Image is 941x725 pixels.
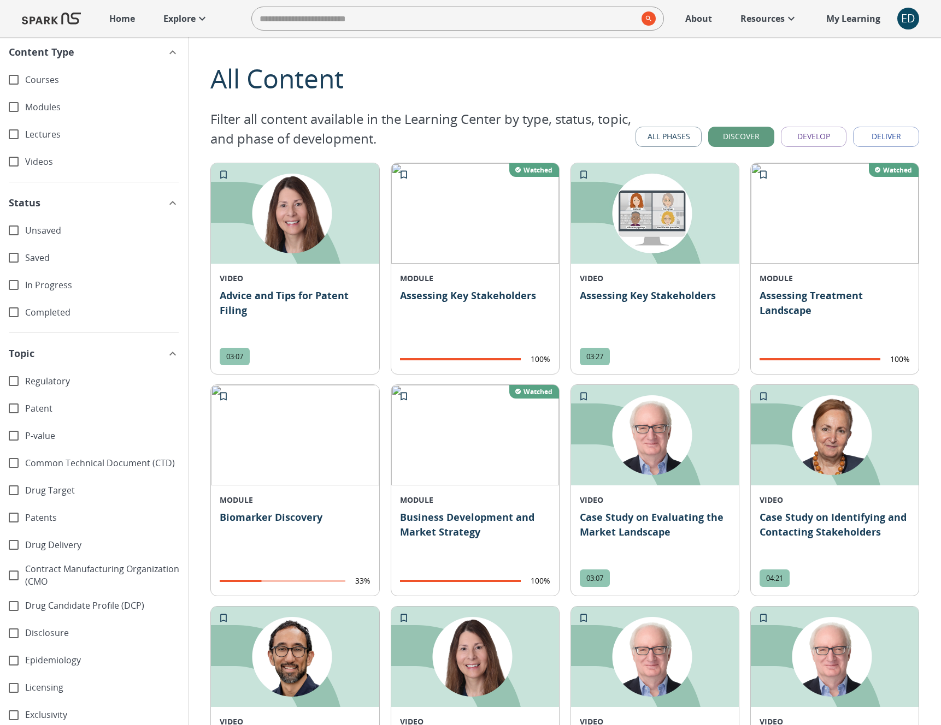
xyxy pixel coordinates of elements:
svg: Add to My Learning [218,391,229,402]
span: Common Technical Document (CTD) [25,457,179,470]
span: 04:21 [760,573,790,583]
span: Saved [25,252,179,264]
button: Develop [781,127,847,147]
img: 1961033896-646446e2ab2766fc8b577507c6212d791e852c45bb89c881c047b8f7e9bbe26f-d [571,385,739,485]
p: Explore [163,12,196,25]
p: Case Study on Evaluating the Market Landscape [580,510,730,561]
svg: Add to My Learning [218,169,229,180]
img: 1961034149-6aa987d903d7f3ecd227509d57ba8b22997a8cc2504534695e0eae4d61ddaf58-d [211,607,379,707]
img: 1961034378-1f8022850e68f895ef3276a55abd2e119f0e8cbd99ae1de11e34ef1a869fd4c4-d [751,607,919,707]
img: 05d117b945104fb1a4aee0e918a91379.png [391,163,559,264]
p: VIDEO [580,494,730,506]
p: Watched [524,165,552,175]
span: Content Type [9,45,74,60]
p: Case Study on Identifying and Contacting Stakeholders [760,510,910,561]
span: Unsaved [25,224,179,237]
p: VIDEO [580,272,730,284]
a: Home [104,7,140,31]
svg: Add to My Learning [578,169,589,180]
p: MODULE [220,494,370,506]
span: Drug Candidate Profile (DCP) [25,599,179,612]
span: Regulatory [25,375,179,388]
img: 731fcdaef19a46e7ae860e8dae007340.png [751,163,919,264]
img: 1961033744-a00328abcb7f6dda70cef5578b2f28c6ddd0e4db1b29fba5e9f6e4127a3dc194-d [211,163,379,264]
a: My Learning [821,7,886,31]
p: Assessing Key Stakeholders [580,288,730,339]
span: Contract Manufacturing Organization (CMO [25,563,179,588]
p: Biomarker Discovery [220,510,370,567]
img: f8c2df1e21e747528e70539dc7e94a9d.png [211,385,379,485]
p: 100% [531,354,550,365]
svg: Add to My Learning [758,613,769,623]
span: completion progress of user [220,580,345,582]
p: VIDEO [760,494,910,506]
svg: Add to My Learning [398,613,409,623]
a: Explore [158,7,214,31]
svg: Add to My Learning [758,391,769,402]
span: Patent [25,402,179,415]
span: completion progress of user [400,358,521,360]
span: Exclusivity [25,709,179,721]
p: Resources [740,12,785,25]
button: Discover [708,127,774,147]
span: Epidemiology [25,654,179,667]
p: Watched [524,387,552,396]
span: P-value [25,430,179,442]
svg: Add to My Learning [398,391,409,402]
span: Lectures [25,128,179,141]
p: MODULE [400,272,550,284]
span: 03:07 [580,573,610,583]
p: MODULE [400,494,550,506]
p: Watched [883,165,912,175]
p: 100% [890,354,910,365]
div: ED [897,8,919,29]
svg: Add to My Learning [578,613,589,623]
span: 03:27 [580,352,610,361]
p: Advice and Tips for Patent Filing [220,288,370,339]
img: 1961034231-c968521b6315901ba75704acf2cfe84525d4bef4900fb784badec34cb2ce344b-d [391,607,559,707]
img: 2043327351-cc69036519a97bfc4ad7add177d878c4a755dd7d52ad3f596c17eff6c3268fda-d [571,163,739,264]
img: b64a660f66504381bfec1c03c52c5ed0.png [391,385,559,485]
span: 03:07 [220,352,250,361]
img: 1961034085-3ff7a641a6afbd5bea2b9ac3ef8fa2ea8a6df1a06b7ab8b6ee37fa8aa2100d5c-d [751,385,919,485]
span: Status [9,195,40,210]
button: All Phases [636,127,702,147]
p: MODULE [760,272,910,284]
span: Disclosure [25,627,179,639]
p: 33% [355,575,370,586]
p: Assessing Key Stakeholders [400,288,550,346]
svg: Add to My Learning [578,391,589,402]
span: Videos [25,156,179,168]
svg: Add to My Learning [398,169,409,180]
p: Home [109,12,135,25]
img: 1961034300-11081fbcf170ae393ff235969dac10d0d063648378747778b697dfd0f60048ea-d [571,607,739,707]
span: Modules [25,101,179,114]
p: Filter all content available in the Learning Center by type, status, topic, and phase of developm... [210,109,636,148]
span: Topic [9,346,34,361]
span: In Progress [25,279,179,292]
span: Licensing [25,681,179,694]
svg: Add to My Learning [758,169,769,180]
span: Courses [25,74,179,86]
span: Patents [25,512,179,524]
span: completion progress of user [760,358,880,360]
span: Completed [25,306,179,319]
a: Resources [735,7,803,31]
span: Drug Target [25,484,179,497]
p: About [685,12,712,25]
svg: Add to My Learning [218,613,229,623]
span: Drug Delivery [25,539,179,551]
a: About [680,7,717,31]
p: Business Development and Market Strategy [400,510,550,567]
p: 100% [531,575,550,586]
p: Assessing Treatment Landscape [760,288,910,346]
button: account of current user [897,8,919,29]
img: Logo of SPARK at Stanford [22,5,81,32]
button: Deliver [853,127,919,147]
p: My Learning [826,12,880,25]
p: VIDEO [220,272,370,284]
button: search [637,7,656,30]
div: All Content [210,59,919,98]
span: completion progress of user [400,580,521,582]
